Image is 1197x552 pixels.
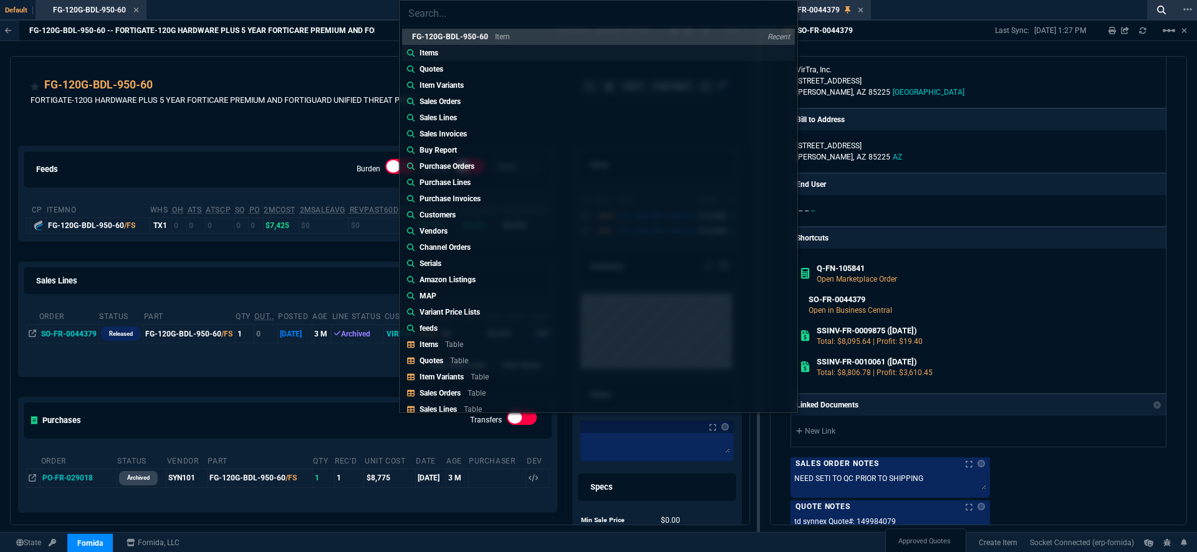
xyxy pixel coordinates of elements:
[420,145,457,156] p: Buy Report
[495,32,510,41] p: Item
[420,177,471,188] p: Purchase Lines
[450,356,468,365] p: Table
[420,356,443,365] p: Quotes
[420,405,457,414] p: Sales Lines
[420,226,448,237] p: Vendors
[767,32,790,42] p: Recent
[468,389,486,397] p: Table
[420,47,438,59] p: Items
[420,161,474,172] p: Purchase Orders
[420,96,461,107] p: Sales Orders
[898,536,951,546] span: Approved Quotes
[420,274,476,285] p: Amazon Listings
[471,373,489,381] p: Table
[420,80,464,91] p: Item Variants
[420,242,471,253] p: Channel Orders
[45,537,60,548] a: API TOKEN
[464,405,482,414] p: Table
[420,373,464,381] p: Item Variants
[123,537,183,548] a: msbcCompanyName
[12,537,45,548] a: Global State
[420,112,457,123] p: Sales Lines
[400,1,797,26] input: Search...
[420,323,438,334] p: feeds
[412,32,488,41] p: FG-120G-BDL-950-60
[420,340,438,349] p: Items
[420,389,461,397] p: Sales Orders
[420,258,441,269] p: Serials
[420,290,436,302] p: MAP
[445,340,463,349] p: Table
[420,128,467,140] p: Sales Invoices
[971,533,1022,552] a: Create Item
[420,209,456,221] p: Customers
[1027,538,1134,547] span: Socket Connected (erp-fornida)
[420,193,481,204] p: Purchase Invoices
[420,64,443,75] p: Quotes
[420,307,480,318] p: Variant Price Lists
[1027,537,1134,548] a: FNw0DuMvaw7LCaVpAAAj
